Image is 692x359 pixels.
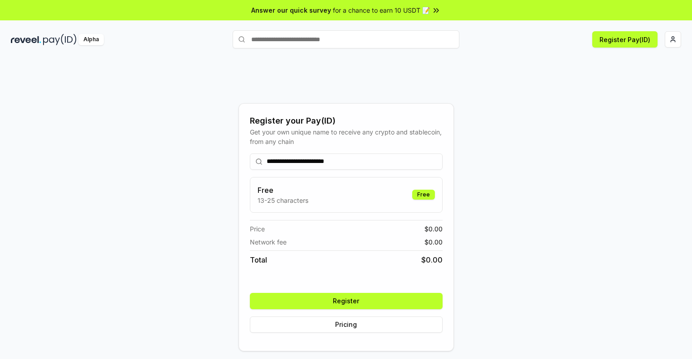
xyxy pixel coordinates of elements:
[250,115,443,127] div: Register your Pay(ID)
[78,34,104,45] div: Alpha
[250,237,287,247] span: Network fee
[250,316,443,333] button: Pricing
[250,293,443,309] button: Register
[11,34,41,45] img: reveel_dark
[258,196,308,205] p: 13-25 characters
[250,254,267,265] span: Total
[421,254,443,265] span: $ 0.00
[251,5,331,15] span: Answer our quick survey
[333,5,430,15] span: for a chance to earn 10 USDT 📝
[424,237,443,247] span: $ 0.00
[250,224,265,234] span: Price
[43,34,77,45] img: pay_id
[250,127,443,146] div: Get your own unique name to receive any crypto and stablecoin, from any chain
[258,185,308,196] h3: Free
[424,224,443,234] span: $ 0.00
[412,190,435,200] div: Free
[592,31,658,48] button: Register Pay(ID)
